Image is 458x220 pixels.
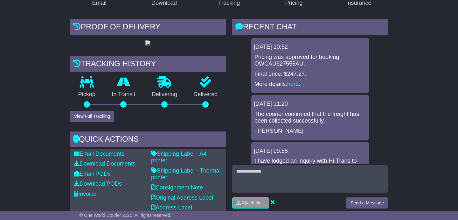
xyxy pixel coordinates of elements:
p: More details: . [254,81,366,88]
div: Proof of Delivery [70,19,226,36]
p: Delivered [185,91,226,98]
button: View Full Tracking [70,111,114,122]
a: Email PODs [74,171,111,177]
a: Original Address Label [151,195,213,201]
p: I have lodged an inquiry with Hi-Trans to confirm the status of the collection and requested that... [254,158,366,192]
div: Quick Actions [70,131,226,149]
img: GetPodImage [145,40,150,46]
div: [DATE] 09:58 [254,148,366,155]
a: Download PODs [74,181,122,187]
div: Tracking history [70,56,226,73]
span: © One World Courier 2025. All rights reserved. [80,213,171,218]
p: The courier confirmed that the freight has been collected successfully. [254,111,366,124]
a: Email Documents [74,151,124,157]
a: here [287,81,299,87]
button: Send a Message [346,197,388,209]
a: Shipping Label - Thermal printer [151,167,221,181]
p: -[PERSON_NAME] [254,128,366,135]
a: Shipping Label - A4 printer [151,151,206,164]
p: In Transit [104,91,144,98]
a: Consignment Note [151,184,203,191]
a: Invoice [74,191,96,197]
a: Download Documents [74,160,135,167]
p: Final price: $247.27. [254,71,366,78]
p: Pickup [70,91,104,98]
a: Address Label [151,204,192,211]
p: Pricing was approved for booking OWCAU627555AU. [254,54,366,67]
div: [DATE] 11:20 [254,101,366,108]
p: Delivering [143,91,185,98]
div: RECENT CHAT [232,19,388,36]
div: [DATE] 10:52 [254,44,366,51]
